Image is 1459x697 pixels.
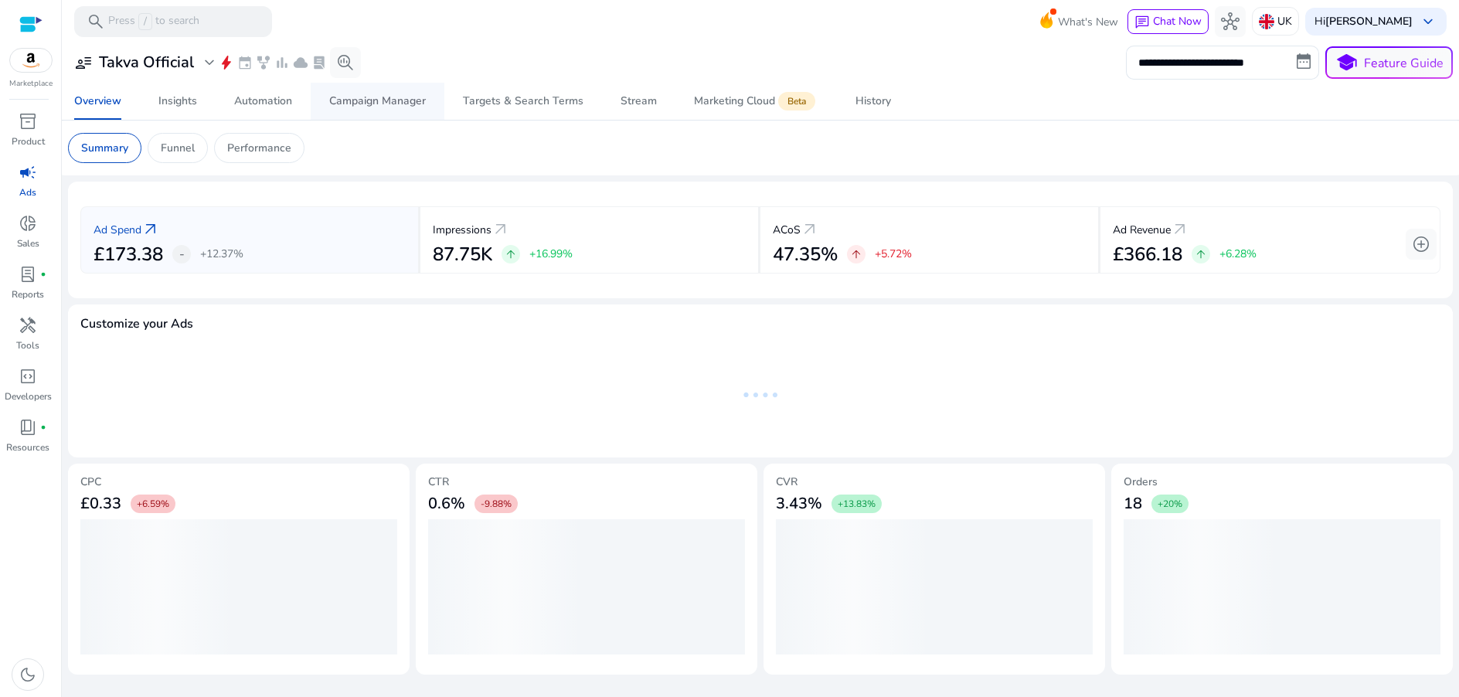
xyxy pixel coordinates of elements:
h3: 0.6% [428,495,465,513]
span: chat [1134,15,1150,30]
span: cloud [293,55,308,70]
img: uk.svg [1259,14,1274,29]
span: / [138,13,152,30]
b: [PERSON_NAME] [1325,14,1413,29]
div: loading [428,519,745,654]
p: Developers [5,389,52,403]
span: What's New [1058,8,1118,36]
p: Sales [17,236,39,250]
h2: £366.18 [1113,243,1182,266]
span: handyman [19,316,37,335]
div: Stream [621,96,657,107]
span: lab_profile [19,265,37,284]
h3: 3.43% [776,495,822,513]
span: donut_small [19,214,37,233]
span: campaign [19,163,37,182]
span: Beta [778,92,815,110]
p: +12.37% [200,249,243,260]
h3: £0.33 [80,495,121,513]
p: +16.99% [529,249,573,260]
span: Chat Now [1153,14,1202,29]
span: hub [1221,12,1240,31]
p: Resources [6,440,49,454]
h5: Orders [1124,476,1440,489]
h5: CTR [428,476,745,489]
span: inventory_2 [19,112,37,131]
div: Campaign Manager [329,96,426,107]
p: Ads [19,185,36,199]
span: dark_mode [19,665,37,684]
div: loading [1124,519,1440,654]
h5: CVR [776,476,1093,489]
button: schoolFeature Guide [1325,46,1453,79]
a: arrow_outward [491,220,510,239]
button: add_circle [1406,229,1437,260]
div: loading [776,519,1093,654]
p: Feature Guide [1364,54,1444,73]
span: search_insights [336,53,355,72]
span: bar_chart [274,55,290,70]
p: ACoS [773,222,801,238]
span: lab_profile [311,55,327,70]
span: - [179,245,185,263]
div: loading [80,519,397,654]
span: arrow_upward [505,248,517,260]
h3: 18 [1124,495,1142,513]
div: Automation [234,96,292,107]
h3: Takva Official [99,53,194,72]
p: Press to search [108,13,199,30]
button: hub [1215,6,1246,37]
span: +13.83% [838,498,876,510]
span: add_circle [1412,235,1430,253]
p: Ad Spend [94,222,141,238]
h2: £173.38 [94,243,163,266]
span: fiber_manual_record [40,424,46,430]
a: arrow_outward [801,220,819,239]
span: book_4 [19,418,37,437]
h4: Customize your Ads [80,317,193,331]
p: Funnel [161,140,195,156]
span: search [87,12,105,31]
p: Tools [16,338,39,352]
p: Performance [227,140,291,156]
p: Product [12,134,45,148]
div: History [855,96,891,107]
a: arrow_outward [1171,220,1189,239]
img: amazon.svg [10,49,52,72]
p: Ad Revenue [1113,222,1171,238]
span: fiber_manual_record [40,271,46,277]
div: Overview [74,96,121,107]
button: search_insights [330,47,361,78]
a: arrow_outward [141,220,160,239]
p: +5.72% [875,249,912,260]
h2: 47.35% [773,243,838,266]
p: UK [1277,8,1292,35]
span: +6.59% [137,498,169,510]
p: Marketplace [9,78,53,90]
button: chatChat Now [1127,9,1209,34]
h5: CPC [80,476,397,489]
div: Targets & Search Terms [463,96,583,107]
span: user_attributes [74,53,93,72]
span: code_blocks [19,367,37,386]
span: family_history [256,55,271,70]
span: expand_more [200,53,219,72]
span: event [237,55,253,70]
p: +6.28% [1219,249,1257,260]
span: arrow_upward [1195,248,1207,260]
p: Impressions [433,222,491,238]
p: Summary [81,140,128,156]
div: Marketing Cloud [694,95,818,107]
span: keyboard_arrow_down [1419,12,1437,31]
span: +20% [1158,498,1182,510]
span: -9.88% [481,498,512,510]
span: bolt [219,55,234,70]
span: arrow_upward [850,248,862,260]
span: school [1335,52,1358,74]
p: Reports [12,287,44,301]
p: Hi [1314,16,1413,27]
div: Insights [158,96,197,107]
